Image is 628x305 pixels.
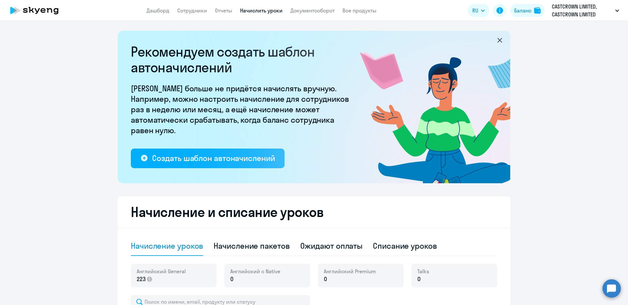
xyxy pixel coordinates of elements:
[131,204,497,220] h2: Начисление и списание уроков
[177,7,207,14] a: Сотрудники
[324,275,327,283] span: 0
[131,83,353,135] p: [PERSON_NAME] больше не придётся начислять вручную. Например, можно настроить начисление для сотр...
[373,241,437,251] div: Списание уроков
[417,275,421,283] span: 0
[131,241,203,251] div: Начисление уроков
[131,149,285,168] button: Создать шаблон автоначислений
[137,268,186,275] span: Английский General
[549,3,622,18] button: CASTCROWN LIMITED, CASTCROWN LIMITED
[552,3,613,18] p: CASTCROWN LIMITED, CASTCROWN LIMITED
[300,241,363,251] div: Ожидают оплаты
[468,4,489,17] button: RU
[324,268,376,275] span: Английский Premium
[514,7,532,14] div: Баланс
[147,7,169,14] a: Дашборд
[240,7,283,14] a: Начислить уроки
[230,275,234,283] span: 0
[230,268,280,275] span: Английский с Native
[214,241,289,251] div: Начисление пакетов
[131,44,353,75] h2: Рекомендуем создать шаблон автоначислений
[342,7,376,14] a: Все продукты
[137,275,146,283] span: 223
[534,7,541,14] img: balance
[152,153,275,163] div: Создать шаблон автоначислений
[417,268,429,275] span: Talks
[290,7,335,14] a: Документооборот
[472,7,478,14] span: RU
[215,7,232,14] a: Отчеты
[510,4,545,17] button: Балансbalance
